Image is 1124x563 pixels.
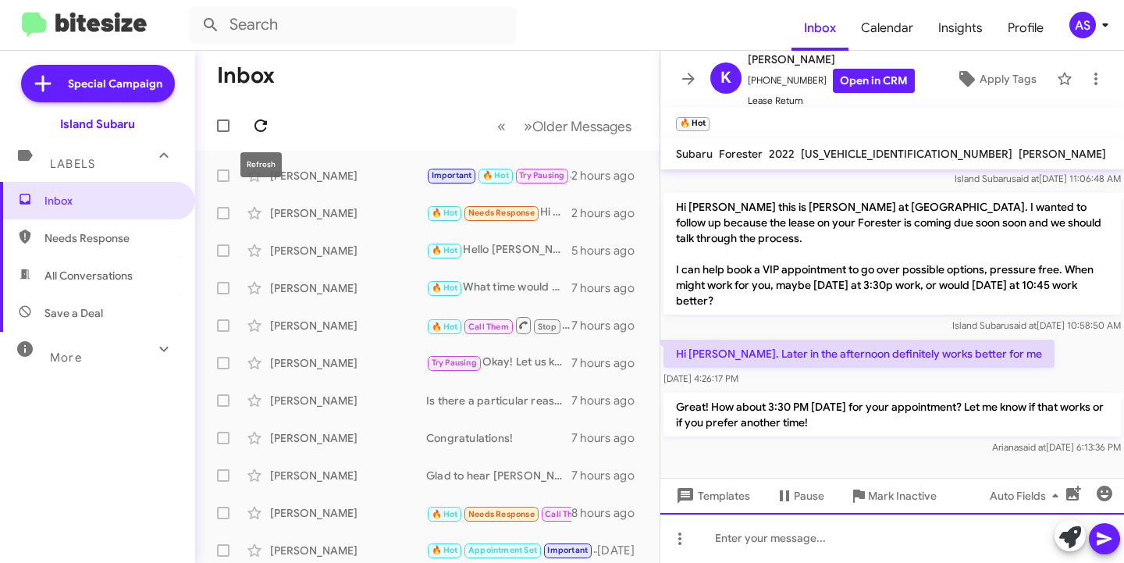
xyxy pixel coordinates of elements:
[1012,173,1039,184] span: said at
[926,5,995,51] a: Insights
[990,482,1065,510] span: Auto Fields
[50,351,82,365] span: More
[426,166,571,184] div: Thank you
[663,340,1055,368] p: Hi [PERSON_NAME]. Later in the afternoon definitely works better for me
[44,268,133,283] span: All Conversations
[432,545,458,555] span: 🔥 Hot
[748,69,915,93] span: [PHONE_NUMBER]
[995,5,1056,51] a: Profile
[189,6,517,44] input: Search
[955,173,1121,184] span: Island Subaru [DATE] 11:06:48 AM
[44,305,103,321] span: Save a Deal
[432,208,458,218] span: 🔥 Hot
[763,482,837,510] button: Pause
[524,116,532,136] span: »
[571,168,647,184] div: 2 hours ago
[663,372,738,384] span: [DATE] 4:26:17 PM
[538,322,557,332] span: Stop
[270,393,426,408] div: [PERSON_NAME]
[44,230,177,246] span: Needs Response
[571,505,647,521] div: 8 hours ago
[426,204,571,222] div: Hi [PERSON_NAME]. Later in the afternoon definitely works better for me
[60,116,135,132] div: Island Subaru
[547,545,588,555] span: Important
[270,168,426,184] div: [PERSON_NAME]
[837,482,949,510] button: Mark Inactive
[270,505,426,521] div: [PERSON_NAME]
[432,170,472,180] span: Important
[833,69,915,93] a: Open in CRM
[1019,147,1106,161] span: [PERSON_NAME]
[597,543,647,558] div: [DATE]
[663,393,1121,437] p: Great! How about 3:30 PM [DATE] for your appointment? Let me know if that works or if you prefer ...
[571,468,647,483] div: 7 hours ago
[1069,12,1096,38] div: AS
[68,76,162,91] span: Special Campaign
[791,5,848,51] a: Inbox
[848,5,926,51] a: Calendar
[426,241,571,259] div: Hello [PERSON_NAME], what day would be best?
[270,205,426,221] div: [PERSON_NAME]
[432,322,458,332] span: 🔥 Hot
[571,355,647,371] div: 7 hours ago
[801,147,1012,161] span: [US_VEHICLE_IDENTIFICATION_NUMBER]
[676,117,710,131] small: 🔥 Hot
[426,354,571,372] div: Okay! Let us know how it goes!
[571,243,647,258] div: 5 hours ago
[426,541,597,559] div: No problem! Just let me know when you're ready to reschedule. Looking forward to hearing from you!
[748,93,915,109] span: Lease Return
[426,393,571,408] div: Is there a particular reason why?
[868,482,937,510] span: Mark Inactive
[21,65,175,102] a: Special Campaign
[270,243,426,258] div: [PERSON_NAME]
[1009,319,1037,331] span: said at
[432,245,458,255] span: 🔥 Hot
[748,50,915,69] span: [PERSON_NAME]
[977,482,1077,510] button: Auto Fields
[571,393,647,408] div: 7 hours ago
[571,318,647,333] div: 7 hours ago
[1019,441,1046,453] span: said at
[992,441,1121,453] span: Ariana [DATE] 6:13:36 PM
[980,65,1037,93] span: Apply Tags
[676,147,713,161] span: Subaru
[952,319,1121,331] span: Island Subaru [DATE] 10:58:50 AM
[794,482,824,510] span: Pause
[426,430,571,446] div: Congratulations!
[482,170,509,180] span: 🔥 Hot
[468,545,537,555] span: Appointment Set
[489,110,641,142] nav: Page navigation example
[571,205,647,221] div: 2 hours ago
[44,193,177,208] span: Inbox
[426,315,571,335] div: Good Morning [PERSON_NAME]! I wanted to follow up with you and see if had some time to stop by ou...
[270,543,426,558] div: [PERSON_NAME]
[514,110,641,142] button: Next
[488,110,515,142] button: Previous
[468,509,535,519] span: Needs Response
[468,322,509,332] span: Call Them
[270,468,426,483] div: [PERSON_NAME]
[217,63,275,88] h1: Inbox
[519,170,564,180] span: Try Pausing
[545,509,585,519] span: Call Them
[673,482,750,510] span: Templates
[468,208,535,218] span: Needs Response
[426,468,571,483] div: Glad to hear [PERSON_NAME], thank you!
[432,283,458,293] span: 🔥 Hot
[497,116,506,136] span: «
[432,358,477,368] span: Try Pausing
[719,147,763,161] span: Forester
[270,318,426,333] div: [PERSON_NAME]
[720,66,731,91] span: K
[432,509,458,519] span: 🔥 Hot
[240,152,282,177] div: Refresh
[532,118,631,135] span: Older Messages
[270,355,426,371] div: [PERSON_NAME]
[426,279,571,297] div: What time would work best for you?
[1056,12,1107,38] button: AS
[769,147,795,161] span: 2022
